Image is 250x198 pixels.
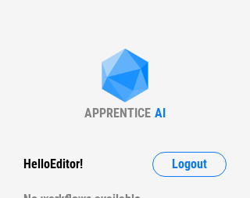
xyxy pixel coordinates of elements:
[155,106,166,121] div: AI
[94,49,156,106] img: Apprentice AI
[172,158,207,171] span: Logout
[84,106,151,121] div: APPRENTICE
[152,152,227,177] button: Logout
[23,152,83,177] div: Hello Editor !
